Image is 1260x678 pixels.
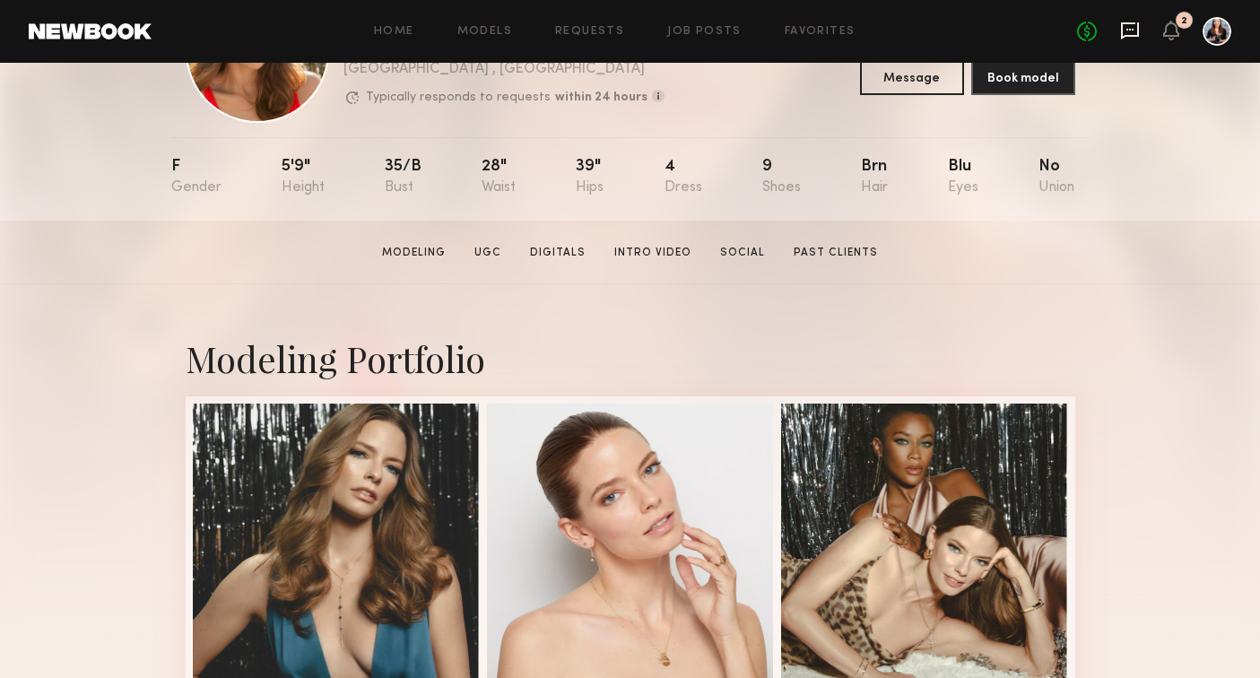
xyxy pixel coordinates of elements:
div: Brn [861,159,888,196]
div: [GEOGRAPHIC_DATA] , [GEOGRAPHIC_DATA] [343,62,665,77]
div: Blu [948,159,978,196]
a: Favorites [785,26,856,38]
a: Models [457,26,512,38]
div: No [1038,159,1074,196]
button: Message [860,59,964,95]
a: Job Posts [667,26,742,38]
a: Home [374,26,414,38]
p: Typically responds to requests [366,91,551,104]
button: Book model [971,59,1075,95]
div: 28" [482,159,516,196]
a: UGC [467,245,508,261]
a: Digitals [523,245,593,261]
a: Modeling [375,245,453,261]
div: 35/b [385,159,421,196]
div: F [171,159,222,196]
div: 39" [576,159,604,196]
div: 2 [1181,16,1187,26]
b: within 24 hours [555,91,647,104]
a: Requests [555,26,624,38]
div: 4 [665,159,702,196]
a: Past Clients [786,245,885,261]
div: Modeling Portfolio [186,335,1075,382]
a: Social [713,245,772,261]
div: 9 [762,159,801,196]
a: Intro Video [607,245,699,261]
div: 5'9" [282,159,325,196]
